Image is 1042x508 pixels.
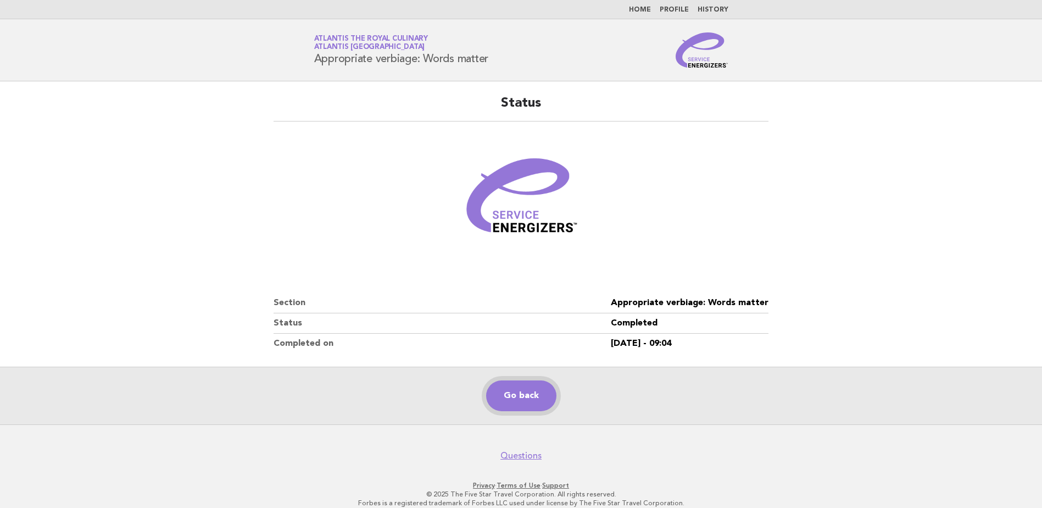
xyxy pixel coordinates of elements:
[455,135,587,267] img: Verified
[629,7,651,13] a: Home
[497,482,540,489] a: Terms of Use
[542,482,569,489] a: Support
[611,313,768,334] dd: Completed
[185,481,857,490] p: · ·
[611,293,768,313] dd: Appropriate verbiage: Words matter
[473,482,495,489] a: Privacy
[676,32,728,68] img: Service Energizers
[274,95,768,122] h2: Status
[274,293,611,313] dt: Section
[314,44,425,51] span: Atlantis [GEOGRAPHIC_DATA]
[314,36,489,64] h1: Appropriate verbiage: Words matter
[500,450,542,461] a: Questions
[314,35,428,51] a: Atlantis the Royal CulinaryAtlantis [GEOGRAPHIC_DATA]
[486,380,556,411] a: Go back
[611,334,768,354] dd: [DATE] - 09:04
[185,499,857,507] p: Forbes is a registered trademark of Forbes LLC used under license by The Five Star Travel Corpora...
[698,7,728,13] a: History
[185,490,857,499] p: © 2025 The Five Star Travel Corporation. All rights reserved.
[274,334,611,354] dt: Completed on
[274,313,611,334] dt: Status
[660,7,689,13] a: Profile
